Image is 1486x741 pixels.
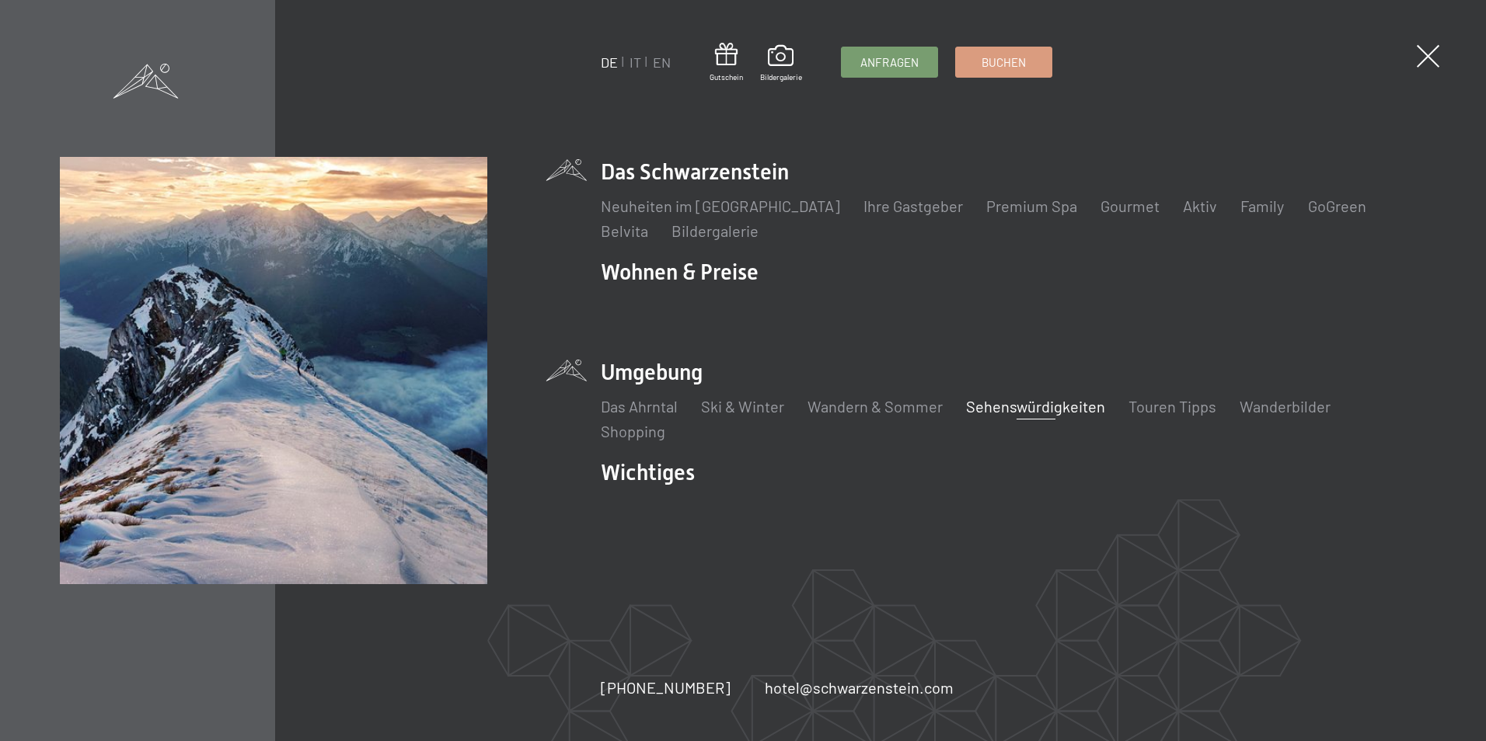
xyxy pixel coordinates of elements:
a: Bildergalerie [760,45,802,82]
span: Anfragen [860,54,919,71]
a: Neuheiten im [GEOGRAPHIC_DATA] [601,197,840,215]
a: hotel@schwarzenstein.com [765,677,954,698]
a: Touren Tipps [1128,397,1216,416]
a: Bildergalerie [671,221,759,240]
a: Family [1240,197,1284,215]
a: Belvita [601,221,648,240]
span: Bildergalerie [760,71,802,82]
a: Buchen [956,47,1052,77]
a: Aktiv [1183,197,1217,215]
a: Ski & Winter [701,397,784,416]
a: Shopping [601,422,665,440]
a: Sehenswürdigkeiten [966,397,1105,416]
a: Das Ahrntal [601,397,678,416]
a: Wandern & Sommer [808,397,943,416]
span: Gutschein [710,71,743,82]
a: Gutschein [710,43,743,82]
span: [PHONE_NUMBER] [601,678,731,697]
span: Buchen [982,54,1026,71]
a: DE [601,54,618,71]
a: EN [653,54,671,71]
a: Premium Spa [986,197,1077,215]
a: Anfragen [842,47,937,77]
a: Wanderbilder [1240,397,1331,416]
a: GoGreen [1307,197,1366,215]
a: IT [630,54,641,71]
a: Ihre Gastgeber [863,197,963,215]
a: Gourmet [1101,197,1160,215]
a: [PHONE_NUMBER] [601,677,731,698]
